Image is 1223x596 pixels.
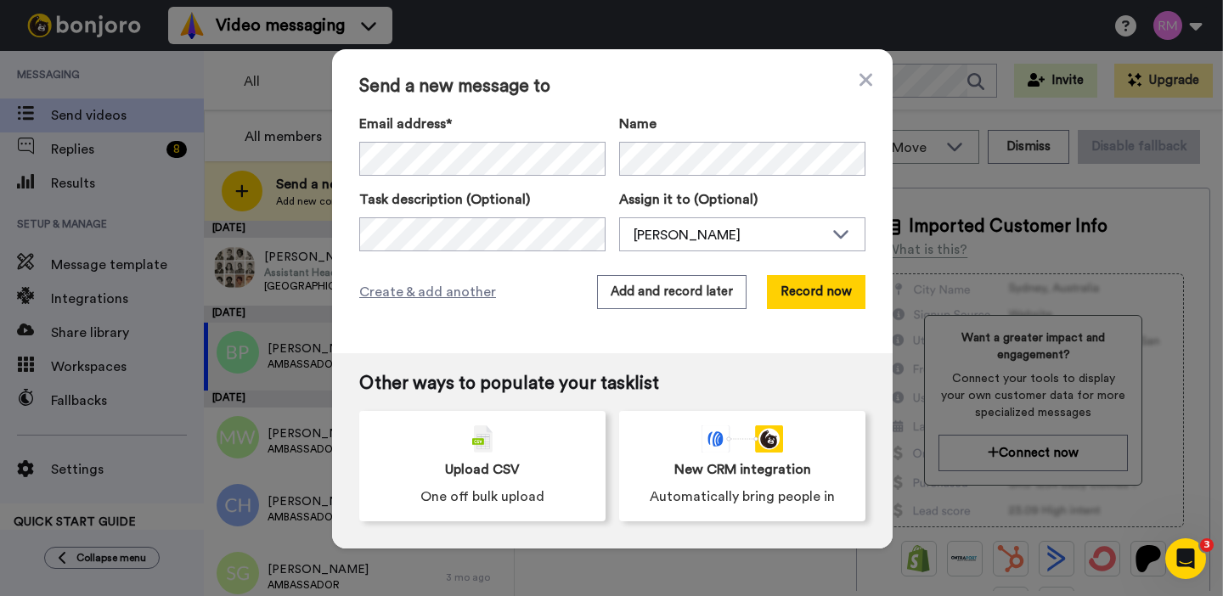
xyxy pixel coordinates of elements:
[445,459,520,480] span: Upload CSV
[359,189,606,210] label: Task description (Optional)
[359,76,865,97] span: Send a new message to
[359,114,606,134] label: Email address*
[634,225,824,245] div: [PERSON_NAME]
[1165,538,1206,579] iframe: Intercom live chat
[359,282,496,302] span: Create & add another
[702,425,783,453] div: animation
[650,486,835,507] span: Automatically bring people in
[472,425,493,453] img: csv-grey.png
[619,189,865,210] label: Assign it to (Optional)
[359,374,865,394] span: Other ways to populate your tasklist
[1200,538,1214,552] span: 3
[619,114,657,134] span: Name
[674,459,811,480] span: New CRM integration
[767,275,865,309] button: Record now
[597,275,747,309] button: Add and record later
[420,486,544,507] span: One off bulk upload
